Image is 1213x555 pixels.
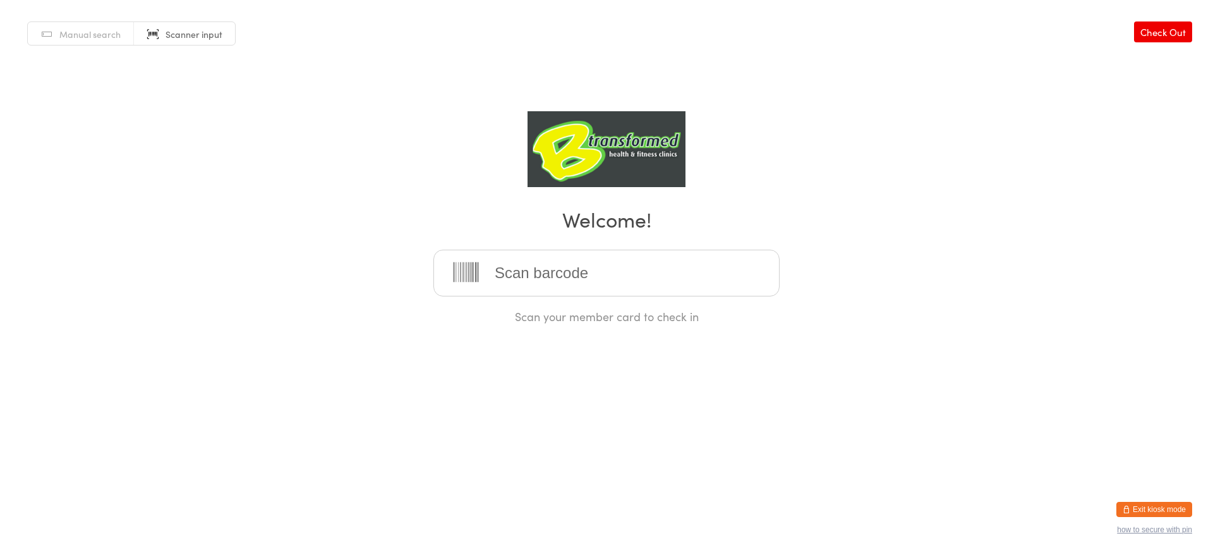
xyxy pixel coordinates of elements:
[166,28,222,40] span: Scanner input
[1116,502,1192,517] button: Exit kiosk mode
[528,111,685,187] img: B Transformed Gym
[59,28,121,40] span: Manual search
[13,205,1200,233] h2: Welcome!
[433,250,780,296] input: Scan barcode
[1117,525,1192,534] button: how to secure with pin
[1134,21,1192,42] a: Check Out
[433,308,780,324] div: Scan your member card to check in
